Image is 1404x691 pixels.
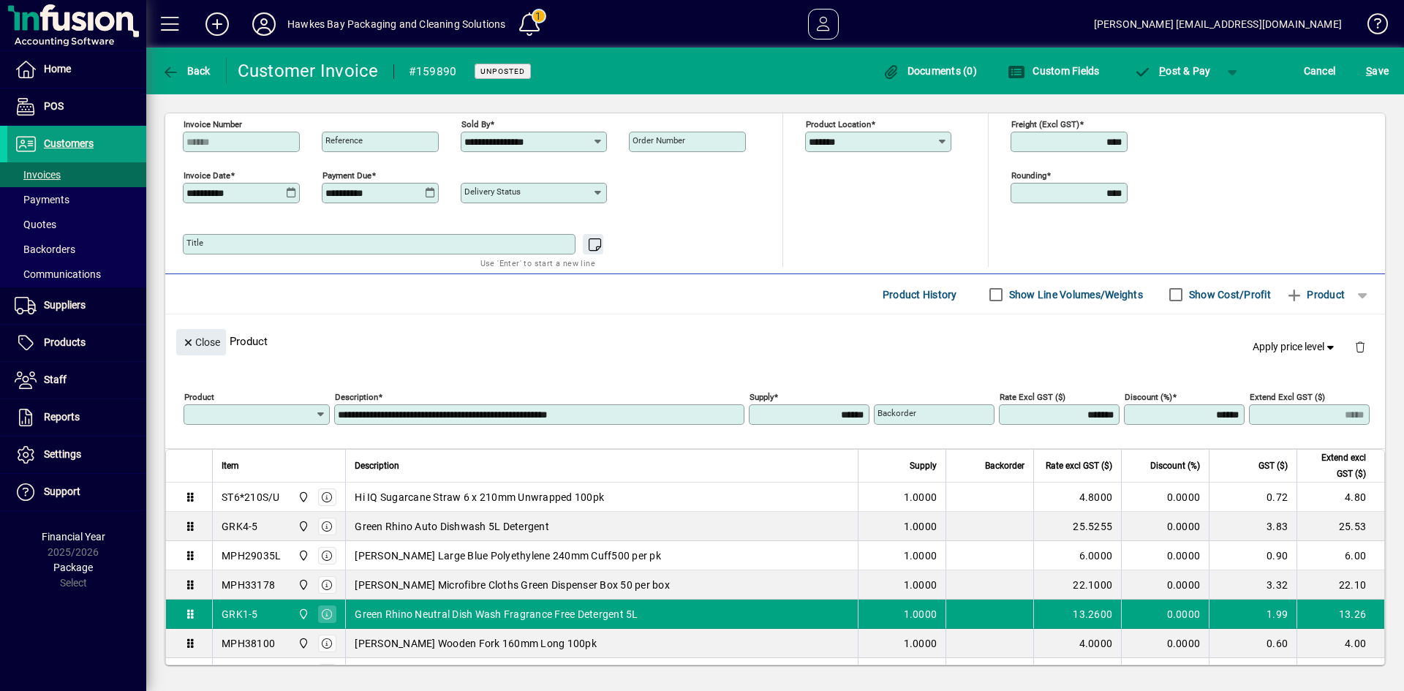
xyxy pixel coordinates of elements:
[1209,512,1297,541] td: 3.83
[15,243,75,255] span: Backorders
[44,100,64,112] span: POS
[186,238,203,248] mat-label: Title
[904,548,937,563] span: 1.0000
[355,458,399,474] span: Description
[1004,58,1103,84] button: Custom Fields
[878,58,981,84] button: Documents (0)
[355,490,604,505] span: Hi IQ Sugarcane Straw 6 x 210mm Unwrapped 100pk
[904,636,937,651] span: 1.0000
[409,60,457,83] div: #159890
[1121,541,1209,570] td: 0.0000
[44,411,80,423] span: Reports
[173,335,230,348] app-page-header-button: Close
[1121,658,1209,687] td: 0.0000
[238,59,379,83] div: Customer Invoice
[1356,3,1386,50] a: Knowledge Base
[985,458,1024,474] span: Backorder
[1011,170,1046,181] mat-label: Rounding
[1300,58,1340,84] button: Cancel
[1250,392,1325,402] mat-label: Extend excl GST ($)
[1278,282,1352,308] button: Product
[294,489,311,505] span: Central
[182,331,220,355] span: Close
[1186,287,1271,302] label: Show Cost/Profit
[294,635,311,652] span: Central
[1209,483,1297,512] td: 0.72
[1006,287,1143,302] label: Show Line Volumes/Weights
[335,392,378,402] mat-label: Description
[294,606,311,622] span: Central
[1209,629,1297,658] td: 0.60
[1253,339,1337,355] span: Apply price level
[1247,334,1343,360] button: Apply price level
[1286,283,1345,306] span: Product
[44,448,81,460] span: Settings
[1297,541,1384,570] td: 6.00
[480,254,595,271] mat-hint: Use 'Enter' to start a new line
[294,548,311,564] span: Central
[904,578,937,592] span: 1.0000
[1297,570,1384,600] td: 22.10
[44,63,71,75] span: Home
[1150,458,1200,474] span: Discount (%)
[877,282,963,308] button: Product History
[1209,658,1297,687] td: 0.60
[1297,658,1384,687] td: 4.00
[15,268,101,280] span: Communications
[1121,570,1209,600] td: 0.0000
[806,119,871,129] mat-label: Product location
[1366,59,1389,83] span: ave
[7,474,146,510] a: Support
[222,458,239,474] span: Item
[1043,636,1112,651] div: 4.0000
[294,665,311,681] span: Central
[1000,392,1065,402] mat-label: Rate excl GST ($)
[241,11,287,37] button: Profile
[1159,65,1166,77] span: P
[1297,629,1384,658] td: 4.00
[184,392,214,402] mat-label: Product
[158,58,214,84] button: Back
[355,578,670,592] span: [PERSON_NAME] Microfibre Cloths Green Dispenser Box 50 per box
[877,408,916,418] mat-label: Backorder
[355,636,597,651] span: [PERSON_NAME] Wooden Fork 160mm Long 100pk
[480,67,525,76] span: Unposted
[1306,450,1366,482] span: Extend excl GST ($)
[1121,483,1209,512] td: 0.0000
[1209,600,1297,629] td: 1.99
[53,562,93,573] span: Package
[325,135,363,146] mat-label: Reference
[355,607,638,622] span: Green Rhino Neutral Dish Wash Fragrance Free Detergent 5L
[1043,607,1112,622] div: 13.2600
[222,607,258,622] div: GRK1-5
[355,519,549,534] span: Green Rhino Auto Dishwash 5L Detergent
[883,283,957,306] span: Product History
[287,12,506,36] div: Hawkes Bay Packaging and Cleaning Solutions
[355,548,661,563] span: [PERSON_NAME] Large Blue Polyethylene 240mm Cuff500 per pk
[7,437,146,473] a: Settings
[1304,59,1336,83] span: Cancel
[184,119,242,129] mat-label: Invoice number
[750,392,774,402] mat-label: Supply
[1125,392,1172,402] mat-label: Discount (%)
[1127,58,1218,84] button: Post & Pay
[15,169,61,181] span: Invoices
[1209,570,1297,600] td: 3.32
[7,162,146,187] a: Invoices
[1121,629,1209,658] td: 0.0000
[222,490,280,505] div: ST6*210S/U
[910,458,937,474] span: Supply
[44,336,86,348] span: Products
[1046,458,1112,474] span: Rate excl GST ($)
[222,636,275,651] div: MPH38100
[464,186,521,197] mat-label: Delivery status
[1343,340,1378,353] app-page-header-button: Delete
[1043,548,1112,563] div: 6.0000
[7,399,146,436] a: Reports
[1008,65,1100,77] span: Custom Fields
[222,578,275,592] div: MPH33178
[1121,512,1209,541] td: 0.0000
[15,194,69,205] span: Payments
[882,65,977,77] span: Documents (0)
[222,519,258,534] div: GRK4-5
